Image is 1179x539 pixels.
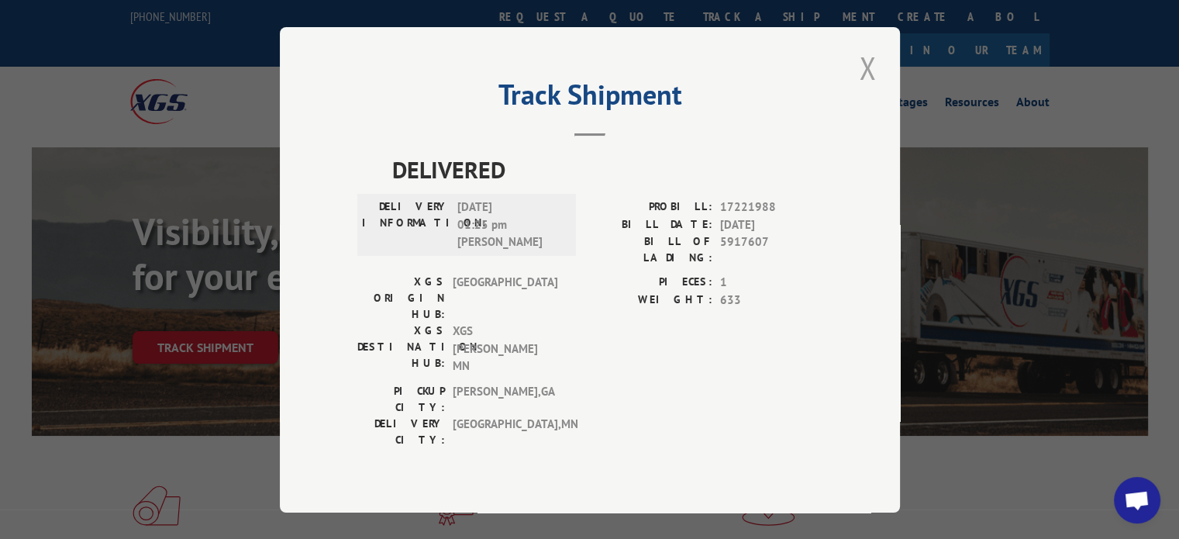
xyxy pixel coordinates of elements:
[720,216,822,233] span: [DATE]
[720,291,822,309] span: 633
[457,199,562,251] span: [DATE] 01:25 pm [PERSON_NAME]
[854,47,881,89] button: Close modal
[720,199,822,216] span: 17221988
[362,199,450,251] label: DELIVERY INFORMATION:
[590,216,712,233] label: BILL DATE:
[453,323,557,375] span: XGS [PERSON_NAME] MN
[590,199,712,216] label: PROBILL:
[357,382,445,415] label: PICKUP CITY:
[453,274,557,323] span: [GEOGRAPHIC_DATA]
[357,274,445,323] label: XGS ORIGIN HUB:
[720,274,822,292] span: 1
[590,274,712,292] label: PIECES:
[590,291,712,309] label: WEIGHT:
[357,323,445,375] label: XGS DESTINATION HUB:
[357,84,822,113] h2: Track Shipment
[590,233,712,266] label: BILL OF LADING:
[453,382,557,415] span: [PERSON_NAME] , GA
[453,415,557,447] span: [GEOGRAPHIC_DATA] , MN
[357,415,445,447] label: DELIVERY CITY:
[392,152,822,187] span: DELIVERED
[720,233,822,266] span: 5917607
[1114,477,1160,523] a: Open chat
